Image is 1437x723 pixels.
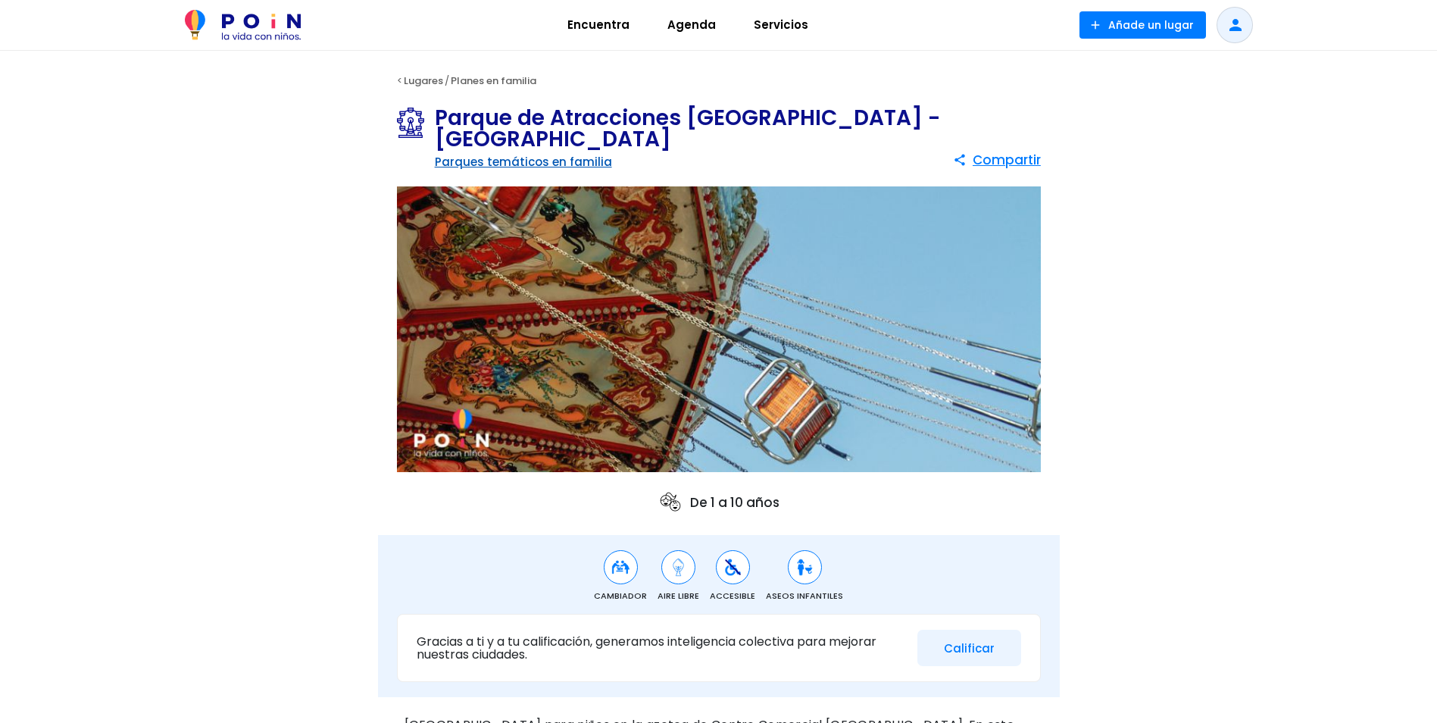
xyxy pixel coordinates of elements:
[658,490,779,515] p: De 1 a 10 años
[397,108,435,138] img: Parques temáticos en familia
[417,635,906,662] p: Gracias a ti y a tu calificación, generamos inteligencia colectiva para mejorar nuestras ciudades.
[661,13,723,37] span: Agenda
[648,7,735,43] a: Agenda
[747,13,815,37] span: Servicios
[669,558,688,577] img: Aire Libre
[953,146,1041,174] button: Compartir
[611,558,630,577] img: Cambiador
[378,70,1060,92] div: < /
[397,186,1041,473] img: Parque de Atracciones Sould Park - La Vaguada
[735,7,827,43] a: Servicios
[658,490,683,515] img: ages icon
[404,74,443,88] a: Lugares
[594,590,647,602] span: Cambiador
[766,590,843,602] span: Aseos infantiles
[917,630,1021,667] button: Calificar
[185,10,301,40] img: POiN
[1079,11,1206,39] button: Añade un lugar
[435,154,612,170] a: Parques temáticos en familia
[795,558,814,577] img: Aseos infantiles
[723,558,742,577] img: Accesible
[548,7,648,43] a: Encuentra
[710,590,755,602] span: Accesible
[561,13,636,37] span: Encuentra
[658,590,699,602] span: Aire Libre
[435,108,953,150] h1: Parque de Atracciones [GEOGRAPHIC_DATA] - [GEOGRAPHIC_DATA]
[451,74,536,88] a: Planes en familia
